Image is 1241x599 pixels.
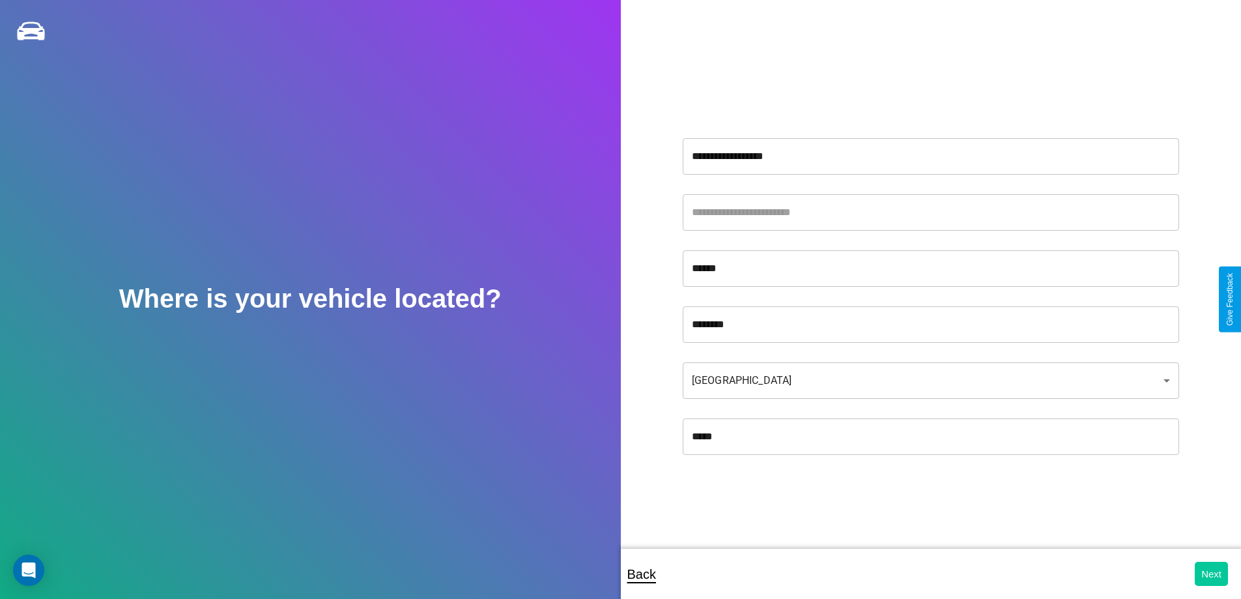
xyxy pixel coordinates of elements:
[119,284,502,314] h2: Where is your vehicle located?
[1195,562,1228,586] button: Next
[683,362,1179,399] div: [GEOGRAPHIC_DATA]
[627,562,656,586] p: Back
[13,555,44,586] div: Open Intercom Messenger
[1225,273,1234,326] div: Give Feedback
